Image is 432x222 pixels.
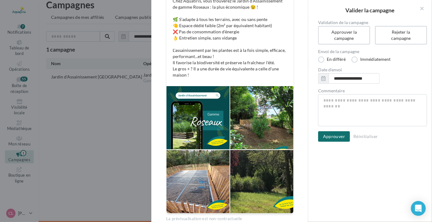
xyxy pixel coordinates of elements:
[318,68,427,72] label: Date d'envoi
[318,49,427,54] label: Envoi de la campagne
[318,7,422,13] h2: Valider la campagne
[166,214,293,222] div: La prévisualisation est non-contractuelle
[352,57,391,63] label: Immédiatement
[411,201,426,216] div: Open Intercom Messenger
[318,131,350,142] button: Approuver
[326,29,363,41] div: Approuver la campagne
[318,57,346,63] label: En différé
[318,20,427,25] label: Validation de la campagne
[318,89,427,93] label: Commentaire
[382,29,420,41] div: Rejeter la campagne
[351,133,381,140] button: Réinitialiser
